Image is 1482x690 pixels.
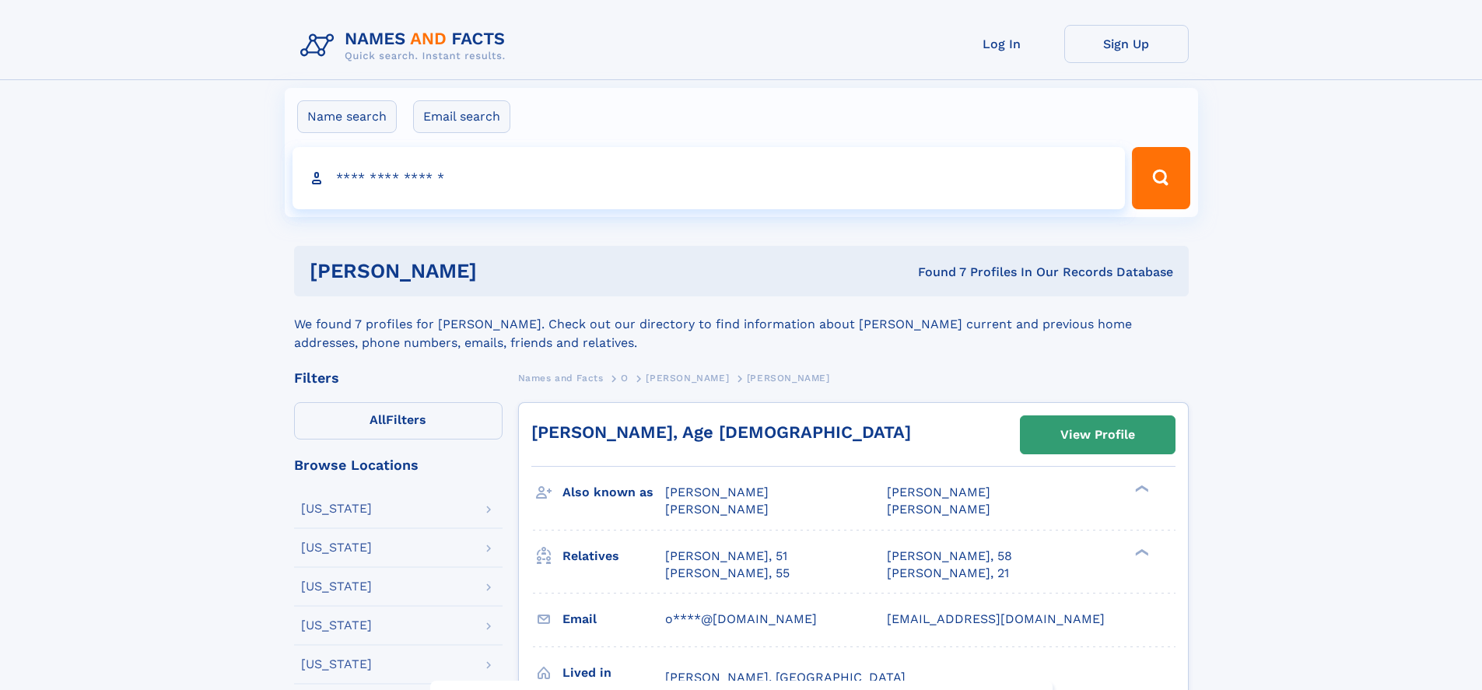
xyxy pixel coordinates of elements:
[665,565,790,582] a: [PERSON_NAME], 55
[293,147,1126,209] input: search input
[887,485,990,499] span: [PERSON_NAME]
[294,25,518,67] img: Logo Names and Facts
[665,485,769,499] span: [PERSON_NAME]
[621,373,629,384] span: O
[413,100,510,133] label: Email search
[531,422,911,442] a: [PERSON_NAME], Age [DEMOGRAPHIC_DATA]
[370,412,386,427] span: All
[665,670,906,685] span: [PERSON_NAME], [GEOGRAPHIC_DATA]
[887,502,990,517] span: [PERSON_NAME]
[1060,417,1135,453] div: View Profile
[1131,547,1150,557] div: ❯
[301,658,372,671] div: [US_STATE]
[294,296,1189,352] div: We found 7 profiles for [PERSON_NAME]. Check out our directory to find information about [PERSON_...
[294,458,503,472] div: Browse Locations
[1064,25,1189,63] a: Sign Up
[1131,484,1150,494] div: ❯
[940,25,1064,63] a: Log In
[310,261,698,281] h1: [PERSON_NAME]
[301,580,372,593] div: [US_STATE]
[665,548,787,565] a: [PERSON_NAME], 51
[518,368,604,387] a: Names and Facts
[294,402,503,440] label: Filters
[747,373,830,384] span: [PERSON_NAME]
[562,660,665,686] h3: Lived in
[887,611,1105,626] span: [EMAIL_ADDRESS][DOMAIN_NAME]
[562,479,665,506] h3: Also known as
[887,565,1009,582] a: [PERSON_NAME], 21
[646,373,729,384] span: [PERSON_NAME]
[301,541,372,554] div: [US_STATE]
[665,502,769,517] span: [PERSON_NAME]
[301,619,372,632] div: [US_STATE]
[562,543,665,569] h3: Relatives
[621,368,629,387] a: O
[297,100,397,133] label: Name search
[697,264,1173,281] div: Found 7 Profiles In Our Records Database
[1132,147,1189,209] button: Search Button
[1021,416,1175,454] a: View Profile
[294,371,503,385] div: Filters
[646,368,729,387] a: [PERSON_NAME]
[301,503,372,515] div: [US_STATE]
[562,606,665,632] h3: Email
[887,548,1012,565] a: [PERSON_NAME], 58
